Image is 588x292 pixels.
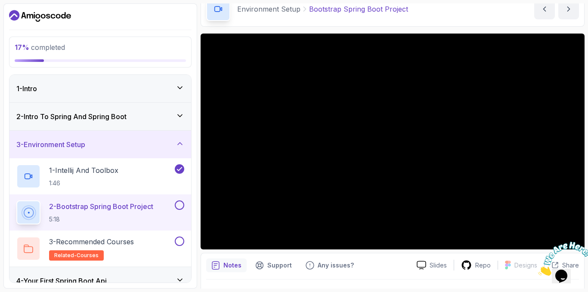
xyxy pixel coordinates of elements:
[16,200,184,224] button: 2-Bootstrap Spring Boot Project5:18
[514,261,537,270] p: Designs
[49,179,118,187] p: 1:46
[206,258,247,272] button: notes button
[9,9,71,23] a: Dashboard
[16,237,184,261] button: 3-Recommended Coursesrelated-courses
[9,103,191,130] button: 2-Intro To Spring And Spring Boot
[223,261,241,270] p: Notes
[49,237,134,247] p: 3 - Recommended Courses
[267,261,292,270] p: Support
[309,4,408,14] p: Bootstrap Spring Boot Project
[201,34,585,249] iframe: 2 - Bootstrap Spring Boot Project
[9,131,191,158] button: 3-Environment Setup
[3,3,57,37] img: Chat attention grabber
[49,165,118,175] p: 1 - Intellij And Toolbox
[16,111,127,122] h3: 2 - Intro To Spring And Spring Boot
[318,261,354,270] p: Any issues?
[16,83,37,94] h3: 1 - Intro
[454,260,498,270] a: Repo
[410,261,454,270] a: Slides
[16,164,184,188] button: 1-Intellij And Toolbox1:46
[16,139,85,150] h3: 3 - Environment Setup
[15,43,65,52] span: completed
[16,276,107,286] h3: 4 - Your First Spring Boot Api
[49,215,153,224] p: 5:18
[535,238,588,279] iframe: To enrich screen reader interactions, please activate Accessibility in Grammarly extension settings
[15,43,29,52] span: 17 %
[9,75,191,102] button: 1-Intro
[430,261,447,270] p: Slides
[250,258,297,272] button: Support button
[54,252,99,259] span: related-courses
[475,261,491,270] p: Repo
[237,4,300,14] p: Environment Setup
[300,258,359,272] button: Feedback button
[49,201,153,212] p: 2 - Bootstrap Spring Boot Project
